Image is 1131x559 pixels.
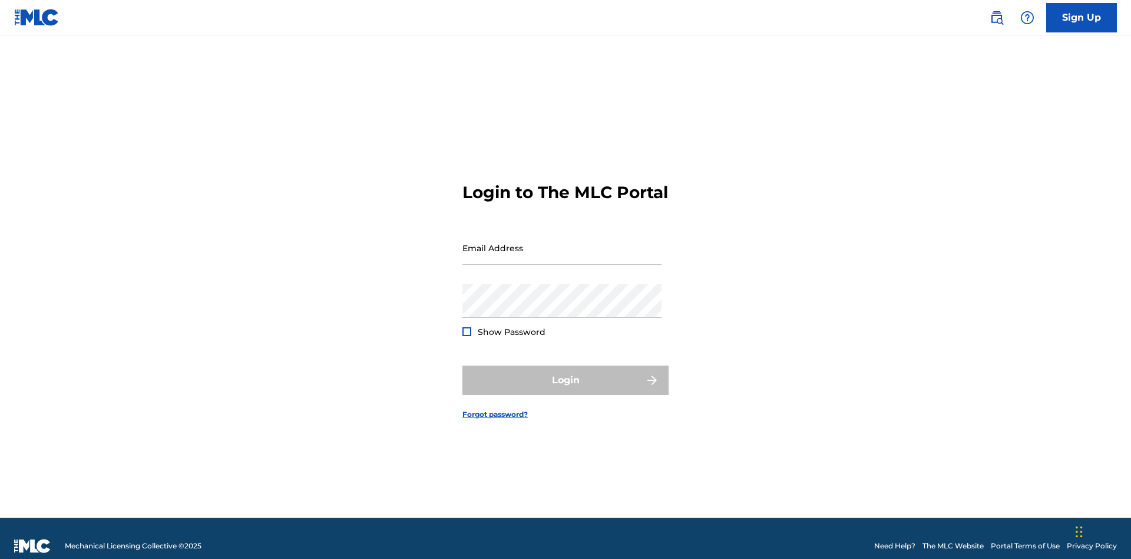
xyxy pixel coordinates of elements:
[985,6,1008,29] a: Public Search
[874,541,915,551] a: Need Help?
[478,327,545,337] span: Show Password
[990,11,1004,25] img: search
[1067,541,1117,551] a: Privacy Policy
[1046,3,1117,32] a: Sign Up
[991,541,1060,551] a: Portal Terms of Use
[14,9,59,26] img: MLC Logo
[922,541,984,551] a: The MLC Website
[1016,6,1039,29] div: Help
[1072,502,1131,559] iframe: Chat Widget
[14,539,51,553] img: logo
[462,182,668,203] h3: Login to The MLC Portal
[1076,514,1083,550] div: Drag
[1020,11,1034,25] img: help
[462,409,528,420] a: Forgot password?
[65,541,201,551] span: Mechanical Licensing Collective © 2025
